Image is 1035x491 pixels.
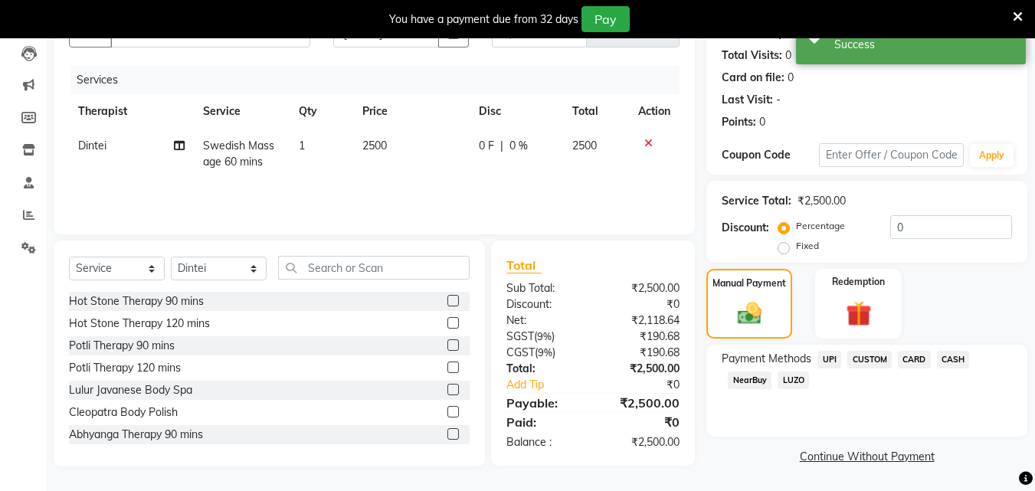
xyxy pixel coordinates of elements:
th: Therapist [69,94,194,129]
div: You have a payment due from 32 days [389,11,578,28]
div: Services [70,66,691,94]
div: ₹190.68 [593,345,691,361]
div: ₹0 [610,377,692,393]
div: Total: [495,361,593,377]
div: Net: [495,313,593,329]
div: 0 [759,114,765,130]
button: Pay [581,6,630,32]
div: Cleopatra Body Polish [69,404,178,421]
img: _cash.svg [730,300,769,327]
span: 2500 [572,139,597,152]
span: 1 [299,139,305,152]
div: Discount: [495,296,593,313]
div: ₹0 [593,413,691,431]
div: Hot Stone Therapy 120 mins [69,316,210,332]
div: Coupon Code [722,147,818,163]
span: CASH [937,351,970,368]
a: Continue Without Payment [709,449,1024,465]
th: Price [353,94,470,129]
div: 0 [785,47,791,64]
span: 0 F [479,138,494,154]
div: Potli Therapy 90 mins [69,338,175,354]
label: Manual Payment [712,277,786,290]
div: Balance : [495,434,593,450]
label: Percentage [796,219,845,233]
a: Add Tip [495,377,609,393]
div: Hot Stone Therapy 90 mins [69,293,204,309]
div: Lulur Javanese Body Spa [69,382,192,398]
div: Discount: [722,220,769,236]
span: CUSTOM [847,351,892,368]
span: CGST [506,345,535,359]
div: - [776,92,781,108]
span: Dintei [78,139,106,152]
div: ( ) [495,329,593,345]
span: CARD [898,351,931,368]
div: ₹2,500.00 [593,394,691,412]
div: Payable: [495,394,593,412]
input: Search or Scan [278,256,470,280]
div: Last Visit: [722,92,773,108]
div: Points: [722,114,756,130]
div: ₹2,118.64 [593,313,691,329]
button: Apply [970,144,1014,167]
input: Enter Offer / Coupon Code [819,143,964,167]
div: Potli Therapy 120 mins [69,360,181,376]
span: SGST [506,329,534,343]
span: 0 % [509,138,528,154]
th: Service [194,94,290,129]
div: 0 [788,70,794,86]
label: Redemption [832,275,885,289]
div: Total Visits: [722,47,782,64]
span: 9% [538,346,552,358]
div: ₹2,500.00 [593,361,691,377]
th: Total [563,94,629,129]
div: Service Total: [722,193,791,209]
span: Total [506,257,542,273]
span: Swedish Massage 60 mins [203,139,274,169]
span: NearBuy [728,372,771,389]
span: UPI [817,351,841,368]
span: 2500 [362,139,387,152]
div: ₹190.68 [593,329,691,345]
th: Qty [290,94,353,129]
span: Payment Methods [722,351,811,367]
th: Action [629,94,680,129]
div: Sub Total: [495,280,593,296]
label: Fixed [796,239,819,253]
div: ₹2,500.00 [593,280,691,296]
img: _gift.svg [838,298,879,329]
div: Paid: [495,413,593,431]
div: ( ) [495,345,593,361]
div: Abhyanga Therapy 90 mins [69,427,203,443]
div: ₹2,500.00 [798,193,846,209]
th: Disc [470,94,563,129]
span: | [500,138,503,154]
div: Card on file: [722,70,784,86]
div: ₹2,500.00 [593,434,691,450]
div: ₹0 [593,296,691,313]
div: Success [834,37,1014,53]
span: LUZO [778,372,809,389]
span: 9% [537,330,552,342]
